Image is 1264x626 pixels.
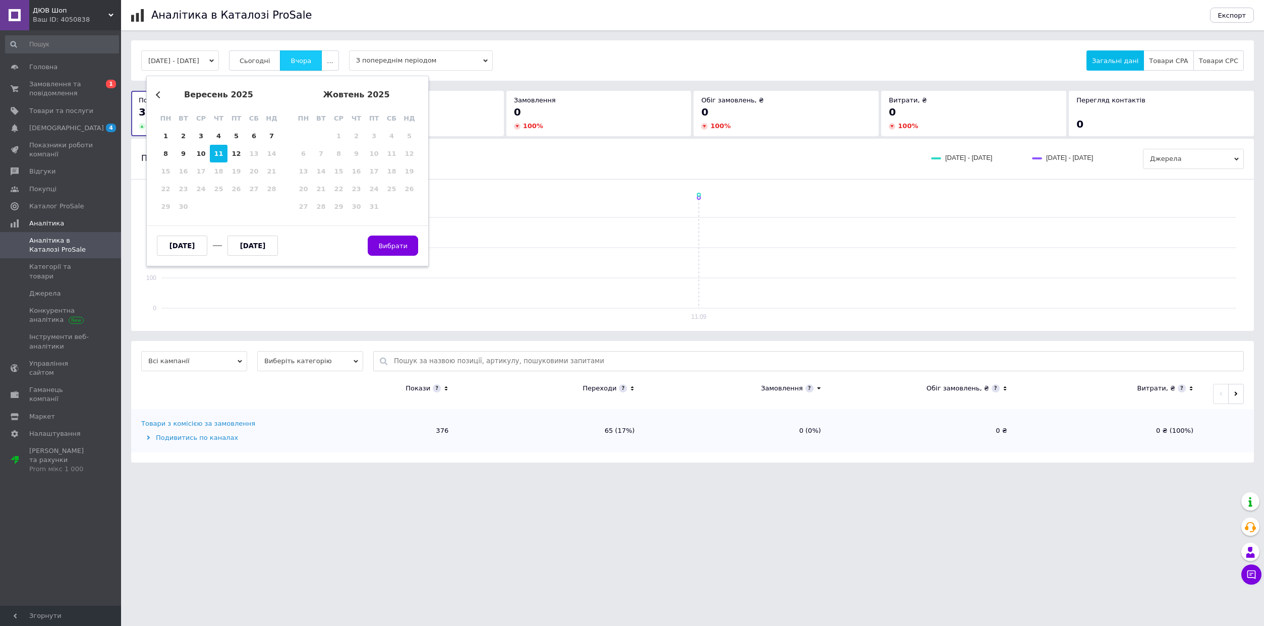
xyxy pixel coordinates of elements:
span: 0 [701,106,708,118]
span: Категорії та товари [29,262,93,280]
div: Not available понеділок, 27-е жовтня 2025 р. [295,198,312,215]
div: Not available середа, 22-е жовтня 2025 р. [330,180,348,198]
div: Not available середа, 17-е вересня 2025 р. [192,162,210,180]
div: Choose четвер, 11-е вересня 2025 р. [210,145,227,162]
span: Маркет [29,412,55,421]
div: нд [263,109,280,127]
div: Not available п’ятниця, 19-е вересня 2025 р. [227,162,245,180]
span: Налаштування [29,429,81,438]
span: [PERSON_NAME] та рахунки [29,446,93,474]
div: Товари з комісією за замовлення [141,419,255,428]
text: 11.09 [691,313,706,320]
td: 0 (0%) [645,409,831,452]
div: Not available неділя, 21-е вересня 2025 р. [263,162,280,180]
span: 376 [139,106,160,118]
div: month 2025-10 [295,127,418,215]
div: Not available понеділок, 20-е жовтня 2025 р. [295,180,312,198]
div: пн [295,109,312,127]
div: Not available понеділок, 22-е вересня 2025 р. [157,180,175,198]
div: Choose п’ятниця, 5-е вересня 2025 р. [227,127,245,145]
div: Choose субота, 6-е вересня 2025 р. [245,127,263,145]
div: Not available понеділок, 29-е вересня 2025 р. [157,198,175,215]
div: Choose понеділок, 1-е вересня 2025 р. [157,127,175,145]
div: Not available субота, 25-е жовтня 2025 р. [383,180,400,198]
div: Not available неділя, 28-е вересня 2025 р. [263,180,280,198]
div: month 2025-09 [157,127,280,215]
td: 376 [272,409,458,452]
div: Not available п’ятниця, 31-е жовтня 2025 р. [365,198,383,215]
div: Not available понеділок, 6-е жовтня 2025 р. [295,145,312,162]
div: жовтень 2025 [295,90,418,99]
button: [DATE] - [DATE] [141,50,219,71]
span: Витрати, ₴ [889,96,927,104]
div: Not available неділя, 19-е жовтня 2025 р. [400,162,418,180]
button: Чат з покупцем [1241,564,1261,585]
div: Not available вівторок, 28-е жовтня 2025 р. [312,198,330,215]
div: Обіг замовлень, ₴ [927,384,989,393]
div: Not available неділя, 14-е вересня 2025 р. [263,145,280,162]
span: Загальні дані [1092,57,1138,65]
button: ... [321,50,338,71]
span: Показники роботи компанії [29,141,93,159]
span: 100 % [710,122,730,130]
div: Not available неділя, 12-е жовтня 2025 р. [400,145,418,162]
span: Виберіть категорію [257,351,363,371]
div: ср [330,109,348,127]
span: Гаманець компанії [29,385,93,404]
span: Інструменти веб-аналітики [29,332,93,351]
span: 100 % [898,122,918,130]
div: Not available субота, 27-е вересня 2025 р. [245,180,263,198]
span: Перегляд контактів [1076,96,1145,104]
div: ср [192,109,210,127]
span: Вибрати [378,242,408,250]
div: Переходи [583,384,616,393]
button: Previous Month [156,91,163,98]
span: 1 [106,80,116,88]
span: Покупці [29,185,56,194]
td: 65 (17%) [458,409,645,452]
input: Пошук [5,35,119,53]
div: Choose неділя, 7-е вересня 2025 р. [263,127,280,145]
div: нд [400,109,418,127]
div: Not available четвер, 18-е вересня 2025 р. [210,162,227,180]
input: Пошук за назвою позиції, артикулу, пошуковими запитами [394,352,1238,371]
div: Not available середа, 15-е жовтня 2025 р. [330,162,348,180]
span: Покази [139,96,163,104]
text: 100 [146,274,156,281]
span: 0 [889,106,896,118]
span: Джерела [1143,149,1244,169]
div: Not available вівторок, 16-е вересня 2025 р. [175,162,192,180]
text: 0 [153,305,156,312]
div: Not available субота, 20-е вересня 2025 р. [245,162,263,180]
span: Головна [29,63,58,72]
div: Not available субота, 11-е жовтня 2025 р. [383,145,400,162]
div: Not available вівторок, 14-е жовтня 2025 р. [312,162,330,180]
div: Not available четвер, 9-е жовтня 2025 р. [348,145,365,162]
span: ДЮВ Шоп [33,6,108,15]
div: чт [210,109,227,127]
div: Not available вівторок, 7-е жовтня 2025 р. [312,145,330,162]
div: Not available понеділок, 13-е жовтня 2025 р. [295,162,312,180]
span: 0 [514,106,521,118]
div: чт [348,109,365,127]
span: ... [327,57,333,65]
div: Not available вівторок, 30-е вересня 2025 р. [175,198,192,215]
div: Not available четвер, 23-є жовтня 2025 р. [348,180,365,198]
span: [DEMOGRAPHIC_DATA] [29,124,104,133]
td: 0 ₴ (100%) [1017,409,1203,452]
span: Замовлення [514,96,556,104]
div: Not available вівторок, 23-є вересня 2025 р. [175,180,192,198]
span: Аналітика в Каталозі ProSale [29,236,93,254]
div: Not available середа, 8-е жовтня 2025 р. [330,145,348,162]
span: Замовлення та повідомлення [29,80,93,98]
div: Not available середа, 24-е вересня 2025 р. [192,180,210,198]
span: Каталог ProSale [29,202,84,211]
button: Експорт [1210,8,1254,23]
span: Сьогодні [240,57,270,65]
button: Вибрати [368,236,418,256]
button: Вчора [280,50,322,71]
div: Not available п’ятниця, 3-є жовтня 2025 р. [365,127,383,145]
span: Товари CPC [1199,57,1238,65]
button: Товари CPA [1143,50,1193,71]
div: Not available неділя, 26-е жовтня 2025 р. [400,180,418,198]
